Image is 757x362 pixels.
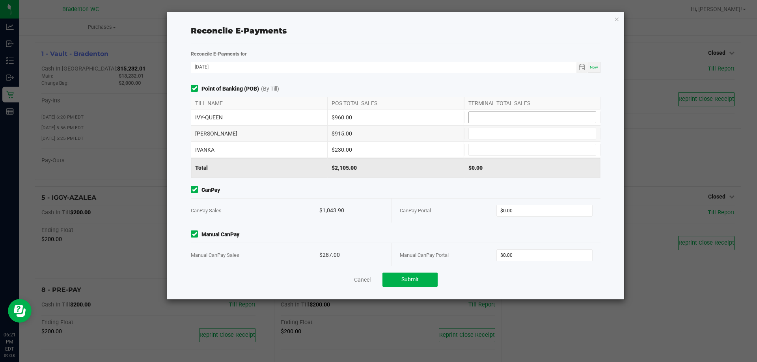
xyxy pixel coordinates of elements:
div: $0.00 [464,158,600,178]
span: (By Till) [261,85,279,93]
div: $2,105.00 [327,158,464,178]
button: Submit [382,273,438,287]
div: $960.00 [327,110,464,125]
form-toggle: Include in reconciliation [191,186,201,194]
span: Manual CanPay Portal [400,252,449,258]
div: $915.00 [327,126,464,141]
div: Reconcile E-Payments [191,25,600,37]
iframe: Resource center [8,299,32,323]
span: Manual CanPay Sales [191,252,239,258]
div: IVANKA [191,142,327,158]
div: $1,043.90 [319,199,384,223]
a: Cancel [354,276,371,284]
span: Now [590,65,598,69]
strong: Point of Banking (POB) [201,85,259,93]
div: Total [191,158,327,178]
div: IVY-QUEEN [191,110,327,125]
form-toggle: Include in reconciliation [191,230,201,239]
div: $230.00 [327,142,464,158]
strong: CanPay [201,186,220,194]
div: [PERSON_NAME] [191,126,327,141]
span: CanPay Portal [400,208,431,213]
form-toggle: Include in reconciliation [191,85,201,93]
strong: Manual CanPay [201,230,239,239]
span: Toggle calendar [576,62,588,73]
div: $287.00 [319,243,384,267]
div: POS TOTAL SALES [327,97,464,109]
span: CanPay Sales [191,208,222,213]
div: TERMINAL TOTAL SALES [464,97,600,109]
div: TILL NAME [191,97,327,109]
input: Date [191,62,576,72]
span: Submit [401,276,419,282]
strong: Reconcile E-Payments for [191,51,247,57]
